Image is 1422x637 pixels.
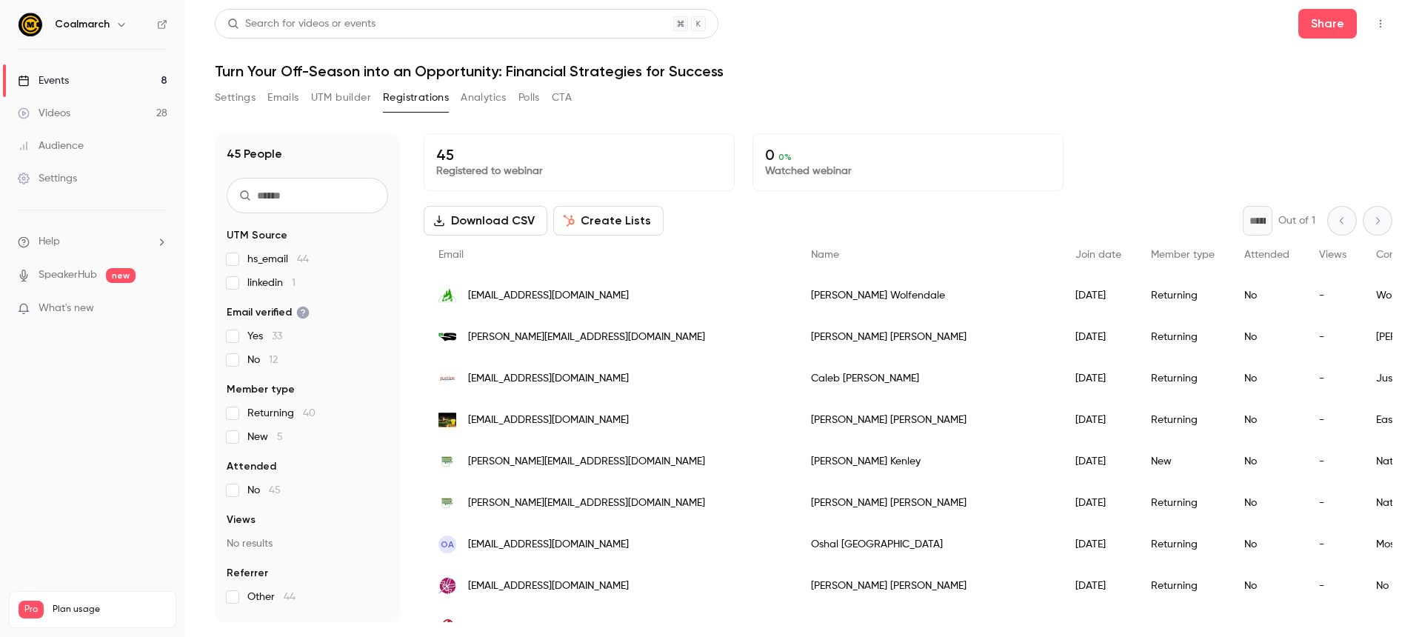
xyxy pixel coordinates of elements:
[811,250,839,260] span: Name
[1075,250,1121,260] span: Join date
[468,371,629,387] span: [EMAIL_ADDRESS][DOMAIN_NAME]
[1229,441,1304,482] div: No
[1304,399,1361,441] div: -
[796,275,1061,316] div: [PERSON_NAME] Wolfendale
[436,164,722,179] p: Registered to webinar
[468,454,705,470] span: [PERSON_NAME][EMAIL_ADDRESS][DOMAIN_NAME]
[1136,441,1229,482] div: New
[438,328,456,346] img: sergiospestcontrol.com
[1136,275,1229,316] div: Returning
[1304,441,1361,482] div: -
[18,234,167,250] li: help-dropdown-opener
[1229,316,1304,358] div: No
[1136,524,1229,565] div: Returning
[18,171,77,186] div: Settings
[553,206,664,236] button: Create Lists
[438,453,456,470] img: naturalstatehorticare.com
[1061,565,1136,607] div: [DATE]
[247,353,278,367] span: No
[438,494,456,512] img: naturalstatehorticare.com
[1151,250,1215,260] span: Member type
[292,278,296,288] span: 1
[19,601,44,618] span: Pro
[1244,250,1289,260] span: Attended
[227,536,388,551] p: No results
[227,145,282,163] h1: 45 People
[1061,399,1136,441] div: [DATE]
[1136,358,1229,399] div: Returning
[1229,358,1304,399] div: No
[424,206,547,236] button: Download CSV
[461,86,507,110] button: Analytics
[227,228,287,243] span: UTM Source
[1229,524,1304,565] div: No
[1298,9,1357,39] button: Share
[1229,565,1304,607] div: No
[518,86,540,110] button: Polls
[297,254,309,264] span: 44
[18,73,69,88] div: Events
[39,267,97,283] a: SpeakerHub
[18,139,84,153] div: Audience
[438,577,456,595] img: bugsbite.com
[1229,482,1304,524] div: No
[303,408,316,418] span: 40
[272,331,282,341] span: 33
[19,13,42,36] img: Coalmarch
[796,399,1061,441] div: [PERSON_NAME] [PERSON_NAME]
[247,329,282,344] span: Yes
[311,86,371,110] button: UTM builder
[438,250,464,260] span: Email
[247,483,281,498] span: No
[269,485,281,496] span: 45
[1229,275,1304,316] div: No
[1304,316,1361,358] div: -
[796,441,1061,482] div: [PERSON_NAME] Kenley
[247,276,296,290] span: linkedin
[284,592,296,602] span: 44
[468,578,629,594] span: [EMAIL_ADDRESS][DOMAIN_NAME]
[150,302,167,316] iframe: Noticeable Trigger
[1136,399,1229,441] div: Returning
[227,228,388,604] section: facet-groups
[1061,482,1136,524] div: [DATE]
[267,86,298,110] button: Emails
[1304,482,1361,524] div: -
[1061,316,1136,358] div: [DATE]
[1304,524,1361,565] div: -
[227,16,375,32] div: Search for videos or events
[227,382,295,397] span: Member type
[247,406,316,421] span: Returning
[1061,441,1136,482] div: [DATE]
[106,268,136,283] span: new
[796,482,1061,524] div: [PERSON_NAME] [PERSON_NAME]
[468,537,629,553] span: [EMAIL_ADDRESS][DOMAIN_NAME]
[227,305,310,320] span: Email verified
[468,413,629,428] span: [EMAIL_ADDRESS][DOMAIN_NAME]
[438,618,456,636] img: qpcomaha.com
[18,106,70,121] div: Videos
[1304,275,1361,316] div: -
[1304,565,1361,607] div: -
[468,496,705,511] span: [PERSON_NAME][EMAIL_ADDRESS][DOMAIN_NAME]
[1319,250,1346,260] span: Views
[215,86,256,110] button: Settings
[215,62,1392,80] h1: Turn Your Off-Season into an Opportunity: Financial Strategies for Success
[1136,316,1229,358] div: Returning
[765,146,1051,164] p: 0
[468,288,629,304] span: [EMAIL_ADDRESS][DOMAIN_NAME]
[277,432,283,442] span: 5
[39,301,94,316] span: What's new
[39,234,60,250] span: Help
[1136,482,1229,524] div: Returning
[1061,275,1136,316] div: [DATE]
[468,620,705,636] span: [PERSON_NAME][EMAIL_ADDRESS][DOMAIN_NAME]
[436,146,722,164] p: 45
[247,590,296,604] span: Other
[1278,213,1315,228] p: Out of 1
[55,17,110,32] h6: Coalmarch
[552,86,572,110] button: CTA
[438,287,456,304] img: wolfendaleinc.com
[247,252,309,267] span: hs_email
[269,355,278,365] span: 12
